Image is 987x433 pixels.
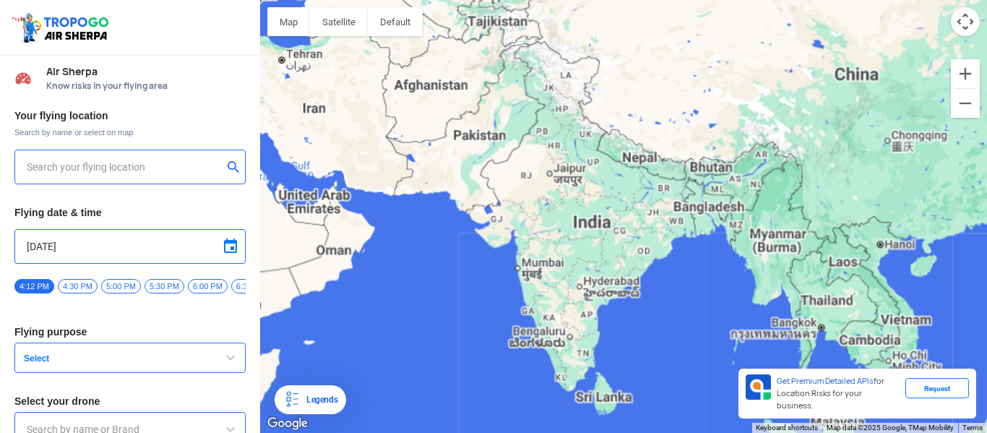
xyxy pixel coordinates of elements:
[756,423,818,433] button: Keyboard shortcuts
[951,89,980,118] button: Zoom out
[777,376,874,386] span: Get Premium Detailed APIs
[14,127,246,138] span: Search by name or select on map
[101,279,141,293] span: 5:00 PM
[145,279,184,293] span: 5:30 PM
[18,353,199,364] span: Select
[27,238,233,255] input: Select Date
[46,66,246,77] span: Air Sherpa
[58,279,98,293] span: 4:30 PM
[14,343,246,373] button: Select
[264,414,311,433] img: Google
[14,279,54,293] span: 4:12 PM
[14,69,32,87] img: Risk Scores
[14,111,246,121] h3: Your flying location
[283,391,301,408] img: Legends
[746,374,771,400] img: Premium APIs
[951,59,980,88] button: Zoom in
[771,374,905,413] div: for Location Risks for your business.
[14,396,246,406] h3: Select your drone
[46,80,246,92] span: Know risks in your flying area
[905,378,969,398] div: Request
[264,414,311,433] a: Open this area in Google Maps (opens a new window)
[14,327,246,337] h3: Flying purpose
[231,279,271,293] span: 6:30 PM
[27,158,223,176] input: Search your flying location
[14,207,246,218] h3: Flying date & time
[827,424,954,432] span: Map data ©2025 Google, TMap Mobility
[962,424,983,432] a: Terms
[301,391,337,408] div: Legends
[310,7,368,36] button: Show satellite imagery
[267,7,310,36] button: Show street map
[11,11,113,44] img: ic_tgdronemaps.svg
[188,279,228,293] span: 6:00 PM
[951,7,980,36] button: Map camera controls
